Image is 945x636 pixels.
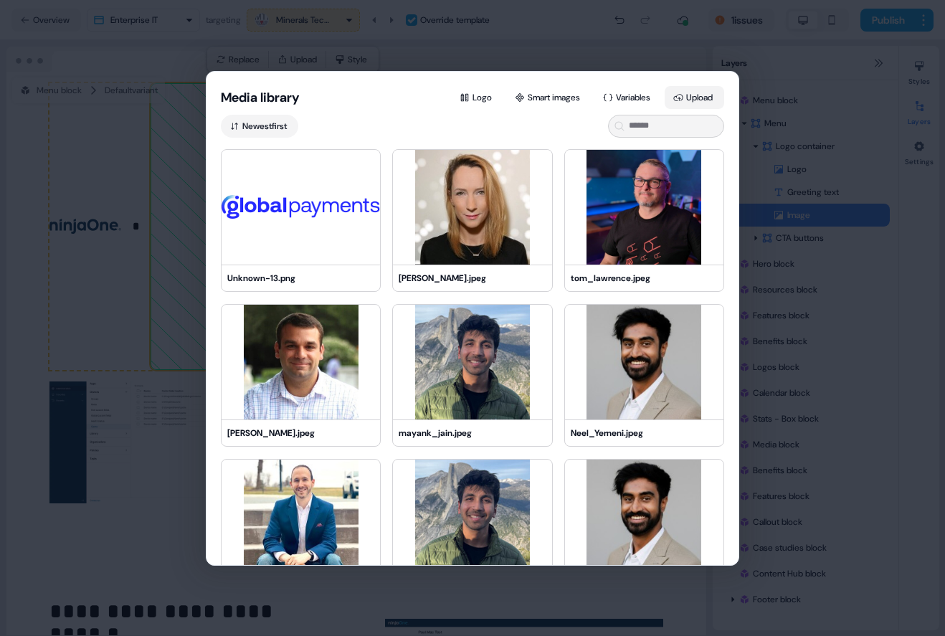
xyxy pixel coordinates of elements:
[571,426,718,440] div: Neel_Yerneni.jpeg
[399,426,546,440] div: mayank_jain.jpeg
[221,115,298,138] button: Newestfirst
[393,150,551,265] img: ashley_cooper.jpeg
[222,460,380,574] img: steven_freidkin.jpeg
[222,305,380,419] img: Joel_Carusone.jpeg
[222,150,380,265] img: Unknown-13.png
[227,426,374,440] div: [PERSON_NAME].jpeg
[565,305,723,419] img: Neel_Yerneni.jpeg
[399,271,546,285] div: [PERSON_NAME].jpeg
[451,86,503,109] button: Logo
[221,89,300,106] button: Media library
[571,271,718,285] div: tom_lawrence.jpeg
[665,86,724,109] button: Upload
[594,86,662,109] button: Variables
[565,150,723,265] img: tom_lawrence.jpeg
[393,305,551,419] img: mayank_jain.jpeg
[227,271,374,285] div: Unknown-13.png
[565,460,723,574] img: Neel_Yerneni.jpeg
[393,460,551,574] img: mayank_jain.jpeg
[506,86,592,109] button: Smart images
